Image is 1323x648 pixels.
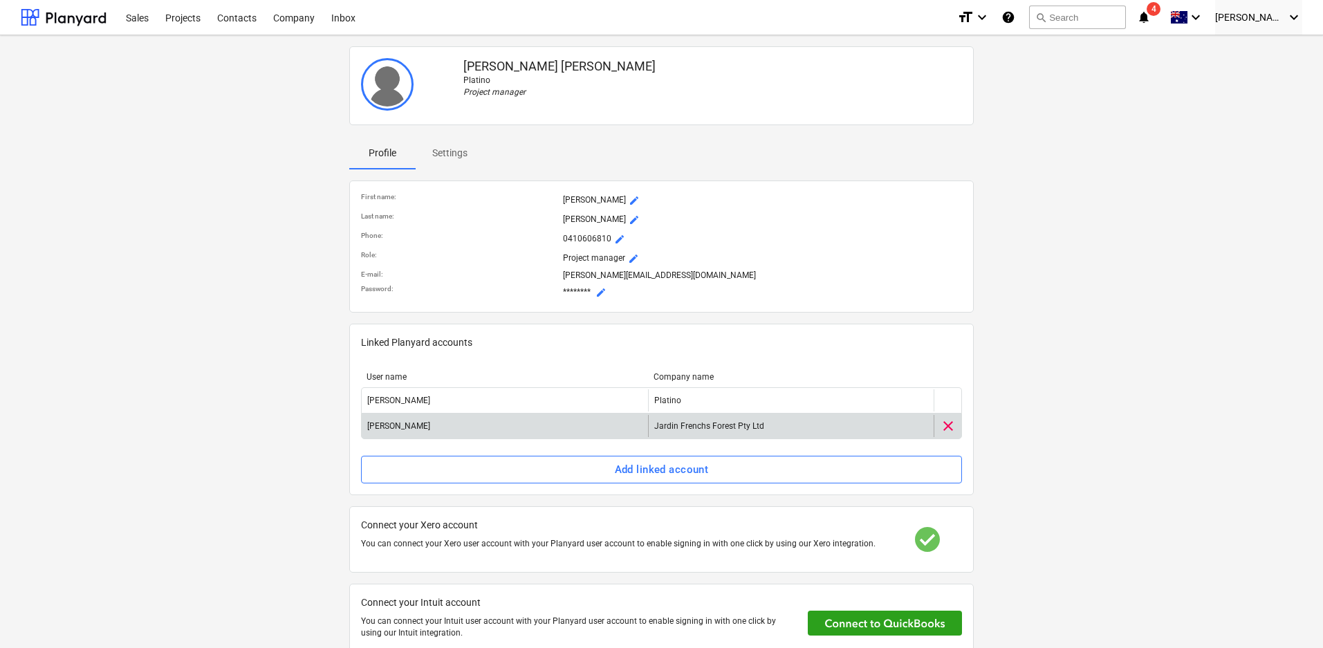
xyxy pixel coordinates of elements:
p: E-mail : [361,270,557,279]
p: Linked Planyard accounts [361,335,962,350]
div: [PERSON_NAME] [362,415,647,437]
div: [PERSON_NAME] [362,389,647,411]
p: Role : [361,250,557,259]
i: keyboard_arrow_down [974,9,990,26]
p: Project manager [563,250,961,267]
p: Platino [463,75,962,86]
p: [PERSON_NAME][EMAIL_ADDRESS][DOMAIN_NAME] [563,270,961,281]
p: [PERSON_NAME] [563,192,961,209]
p: [PERSON_NAME] [563,212,961,228]
span: clear [940,418,956,434]
i: format_size [957,9,974,26]
i: keyboard_arrow_down [1187,9,1204,26]
p: Profile [366,146,399,160]
p: You can connect your Xero user account with your Planyard user account to enable signing in with ... [361,538,882,550]
span: [PERSON_NAME] [1215,12,1284,23]
p: Connect your Intuit account [361,595,797,610]
span: mode_edit [629,214,640,225]
p: [PERSON_NAME] [PERSON_NAME] [463,58,962,75]
i: keyboard_arrow_down [1286,9,1302,26]
span: mode_edit [614,234,625,245]
button: Add linked account [361,456,962,483]
p: 0410606810 [563,231,961,248]
div: Jardin Frenchs Forest Pty Ltd [654,421,764,431]
p: Connect your Xero account [361,518,882,533]
div: Platino [654,396,681,405]
p: Settings [432,146,468,160]
span: mode_edit [629,195,640,206]
button: Search [1029,6,1126,29]
p: You can connect your Intuit user account with your Planyard user account to enable signing in wit... [361,615,797,639]
i: notifications [1137,9,1151,26]
p: Phone : [361,231,557,240]
p: Project manager [463,86,962,98]
img: User avatar [361,58,414,111]
span: mode_edit [595,287,607,298]
span: 4 [1147,2,1160,16]
div: User name [367,372,642,382]
p: First name : [361,192,557,201]
i: Knowledge base [1001,9,1015,26]
p: Last name : [361,212,557,221]
span: mode_edit [628,253,639,264]
div: Add linked account [615,461,709,479]
div: Company name [654,372,929,382]
span: search [1035,12,1046,23]
p: Password : [361,284,557,293]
